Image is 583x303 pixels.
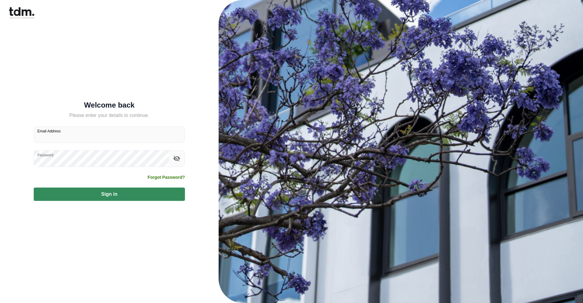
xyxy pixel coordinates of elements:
[148,174,185,180] a: Forgot Password?
[34,188,185,201] button: Sign in
[34,112,185,119] h5: Please enter your details to continue.
[37,128,61,134] label: Email Address
[37,152,53,158] label: Password
[172,153,182,164] button: toggle password visibility
[34,102,185,108] h5: Welcome back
